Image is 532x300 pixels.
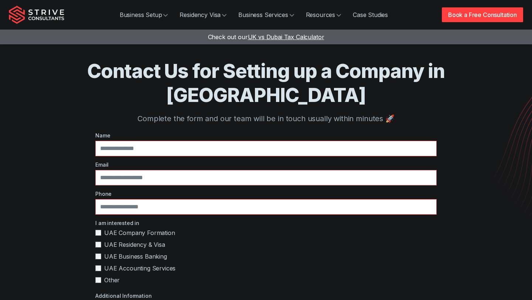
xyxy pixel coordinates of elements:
span: UAE Company Formation [104,228,175,237]
span: Other [104,276,120,284]
input: Other [95,277,101,283]
label: Email [95,161,437,168]
img: Strive Consultants [9,6,64,24]
label: Name [95,132,437,139]
span: UAE Business Banking [104,252,167,261]
a: Case Studies [347,7,394,22]
span: UK vs Dubai Tax Calculator [248,33,324,41]
p: Complete the form and our team will be in touch usually within minutes 🚀 [38,113,494,124]
a: Business Services [232,7,300,22]
label: Phone [95,190,437,198]
a: Business Setup [114,7,174,22]
input: UAE Residency & Visa [95,242,101,248]
a: Resources [300,7,347,22]
a: Residency Visa [174,7,232,22]
span: UAE Residency & Visa [104,240,165,249]
a: Check out ourUK vs Dubai Tax Calculator [208,33,324,41]
h1: Contact Us for Setting up a Company in [GEOGRAPHIC_DATA] [38,59,494,107]
input: UAE Accounting Services [95,265,101,271]
a: Book a Free Consultation [442,7,523,22]
span: UAE Accounting Services [104,264,175,273]
input: UAE Company Formation [95,230,101,236]
input: UAE Business Banking [95,253,101,259]
label: Additional Information [95,292,437,300]
label: I am interested in [95,219,437,227]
